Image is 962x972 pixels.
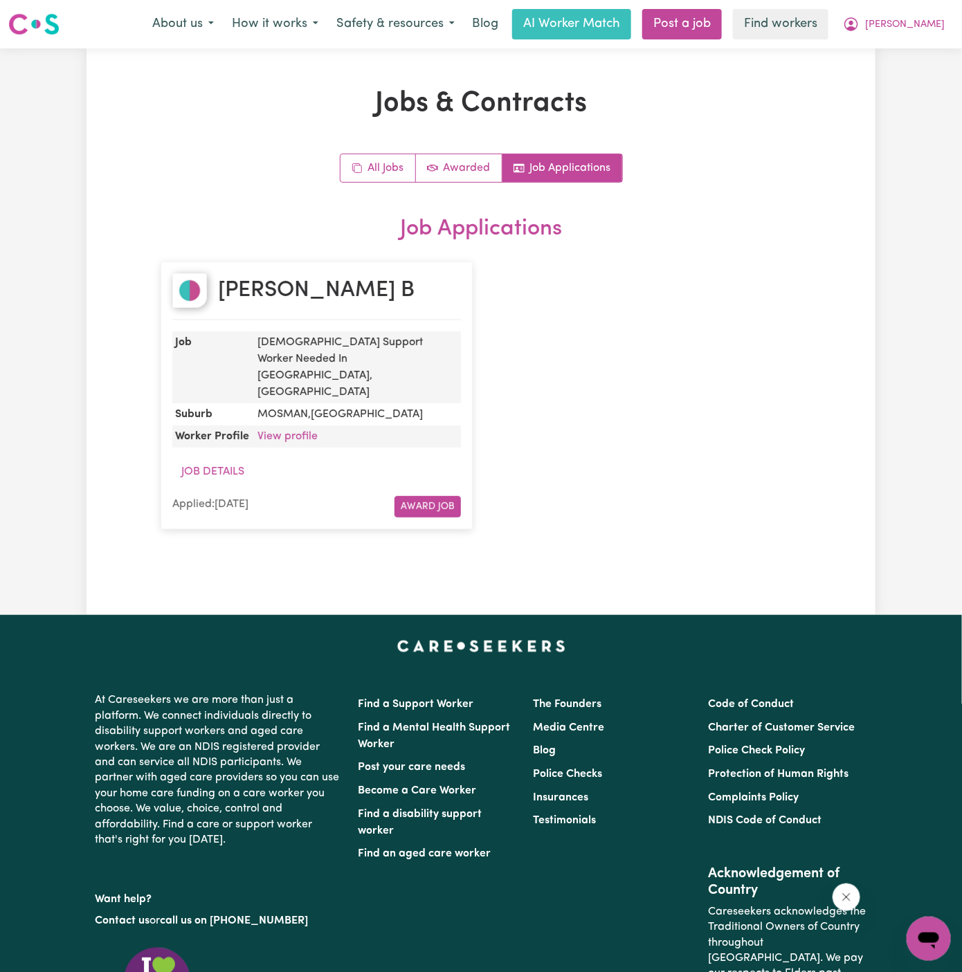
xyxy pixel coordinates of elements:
[533,792,588,803] a: Insurances
[172,403,252,425] dt: Suburb
[172,499,248,510] span: Applied: [DATE]
[252,403,461,425] dd: MOSMAN , [GEOGRAPHIC_DATA]
[533,769,602,780] a: Police Checks
[533,699,601,710] a: The Founders
[533,815,596,826] a: Testimonials
[223,10,327,39] button: How it works
[143,10,223,39] button: About us
[502,154,622,182] a: Job applications
[907,917,951,961] iframe: Button to launch messaging window
[172,331,252,403] dt: Job
[95,886,341,907] p: Want help?
[865,17,945,33] span: [PERSON_NAME]
[709,815,822,826] a: NDIS Code of Conduct
[95,687,341,853] p: At Careseekers we are more than just a platform. We connect individuals directly to disability su...
[397,640,565,651] a: Careseekers home page
[358,848,491,859] a: Find an aged care worker
[464,9,507,39] a: Blog
[172,273,207,308] img: Falisha
[358,785,476,796] a: Become a Care Worker
[160,915,308,926] a: call us on [PHONE_NUMBER]
[218,277,415,304] h2: [PERSON_NAME] B
[257,431,318,442] a: View profile
[172,459,253,485] button: Job Details
[8,10,84,21] span: Need any help?
[709,722,855,733] a: Charter of Customer Service
[8,8,60,40] a: Careseekers logo
[358,699,473,710] a: Find a Support Worker
[95,908,341,934] p: or
[358,762,465,773] a: Post your care needs
[833,883,860,911] iframe: Close message
[358,809,482,836] a: Find a disability support worker
[172,425,252,448] dt: Worker Profile
[341,154,416,182] a: All jobs
[709,769,849,780] a: Protection of Human Rights
[95,915,149,926] a: Contact us
[733,9,828,39] a: Find workers
[709,792,799,803] a: Complaints Policy
[512,9,631,39] a: AI Worker Match
[533,745,556,756] a: Blog
[709,699,795,710] a: Code of Conduct
[642,9,722,39] a: Post a job
[252,331,461,403] dd: [DEMOGRAPHIC_DATA] Support Worker Needed In [GEOGRAPHIC_DATA], [GEOGRAPHIC_DATA]
[709,745,806,756] a: Police Check Policy
[327,10,464,39] button: Safety & resources
[8,12,60,37] img: Careseekers logo
[709,865,867,899] h2: Acknowledgement of Country
[161,87,801,120] h1: Jobs & Contracts
[161,216,801,242] h2: Job Applications
[358,722,510,750] a: Find a Mental Health Support Worker
[394,496,461,517] button: Award Job
[533,722,604,733] a: Media Centre
[416,154,502,182] a: Active jobs
[834,10,954,39] button: My Account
